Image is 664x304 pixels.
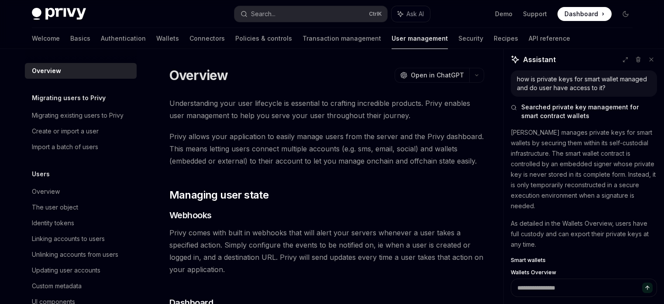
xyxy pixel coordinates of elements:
div: Custom metadata [32,281,82,291]
a: Recipes [494,28,518,49]
a: Smart wallets [511,257,657,264]
span: Searched private key management for smart contract wallets [521,103,657,120]
button: Searched private key management for smart contract wallets [511,103,657,120]
a: API reference [529,28,570,49]
div: Overview [32,186,60,197]
a: Overview [25,63,137,79]
a: Transaction management [303,28,381,49]
span: Managing user state [169,188,269,202]
a: Welcome [32,28,60,49]
div: Identity tokens [32,218,74,228]
button: Send message [642,283,653,293]
span: Privy comes with built in webhooks that will alert your servers whenever a user takes a specified... [169,227,484,276]
a: User management [392,28,448,49]
button: Ask AI [392,6,430,22]
button: Toggle dark mode [619,7,633,21]
p: [PERSON_NAME] manages private keys for smart wallets by securing them within its self-custodial i... [511,127,657,211]
a: Create or import a user [25,123,137,139]
p: As detailed in the Wallets Overview, users have full custody and can export their private keys at... [511,218,657,250]
a: Wallets [156,28,179,49]
a: Basics [70,28,90,49]
a: The user object [25,199,137,215]
div: Create or import a user [32,126,99,136]
a: Custom metadata [25,278,137,294]
h5: Migrating users to Privy [32,93,106,103]
a: Identity tokens [25,215,137,231]
div: The user object [32,202,78,213]
div: how is private keys for smart wallet managed and do user have access to it? [517,75,651,92]
div: Updating user accounts [32,265,100,276]
div: Overview [32,66,61,76]
div: Unlinking accounts from users [32,249,118,260]
span: Understanding your user lifecycle is essential to crafting incredible products. Privy enables use... [169,97,484,122]
a: Security [458,28,483,49]
h1: Overview [169,67,228,83]
a: Overview [25,184,137,199]
button: Open in ChatGPT [395,68,469,83]
a: Dashboard [557,7,612,21]
h5: Users [32,169,50,179]
a: Wallets Overview [511,269,657,276]
span: Ask AI [406,10,424,18]
div: Migrating existing users to Privy [32,110,124,121]
img: dark logo [32,8,86,20]
a: Policies & controls [235,28,292,49]
a: Import a batch of users [25,139,137,155]
span: Assistant [523,54,556,65]
a: Support [523,10,547,18]
div: Linking accounts to users [32,234,105,244]
a: Connectors [189,28,225,49]
a: Linking accounts to users [25,231,137,247]
div: Import a batch of users [32,142,98,152]
div: Search... [251,9,275,19]
span: Privy allows your application to easily manage users from the server and the Privy dashboard. Thi... [169,130,484,167]
a: Updating user accounts [25,262,137,278]
a: Authentication [101,28,146,49]
a: Unlinking accounts from users [25,247,137,262]
a: Migrating existing users to Privy [25,108,137,123]
a: Demo [495,10,513,18]
span: Wallets Overview [511,269,556,276]
span: Dashboard [564,10,598,18]
span: Webhooks [169,209,212,221]
span: Open in ChatGPT [411,71,464,80]
button: Search...CtrlK [234,6,387,22]
span: Ctrl K [369,10,382,17]
span: Smart wallets [511,257,546,264]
